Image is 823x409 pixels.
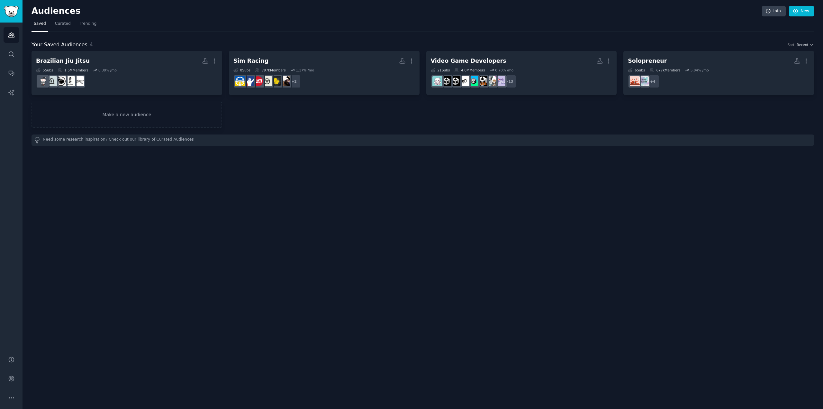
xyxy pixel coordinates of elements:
div: 677k Members [649,68,680,72]
img: indiehackers [639,76,649,86]
div: Sim Racing [233,57,269,65]
a: Saved [32,19,48,32]
a: Brazilian Jiu Jitsu5Subs1.5MMembers0.38% /mograciejiujitsujiujitsumartialartsbrazilianjiujitsubjj [32,51,222,95]
img: solopreneursunite [630,76,640,86]
img: Simracingstewards [271,76,281,86]
a: Trending [77,19,99,32]
span: Trending [80,21,96,27]
img: UnityHelp [468,76,478,86]
div: 797k Members [255,68,286,72]
img: SimRacingAdvice [262,76,272,86]
div: 0.38 % /mo [98,68,117,72]
a: Make a new audience [32,102,222,128]
img: Unity2D [450,76,460,86]
img: GummySearch logo [4,6,19,17]
div: 4.0M Members [454,68,485,72]
div: 21 Sub s [431,68,450,72]
div: + 2 [287,75,301,88]
a: Info [762,6,786,17]
img: simracing [235,76,245,86]
div: Solopreneur [628,57,667,65]
img: martialarts [56,76,66,86]
div: Brazilian Jiu Jitsu [36,57,90,65]
img: gamedev [459,76,469,86]
a: Curated [53,19,73,32]
img: SimRacingAddicts [280,76,290,86]
img: jiujitsu [65,76,75,86]
div: Sort [788,42,795,47]
img: unity_tutorials [477,76,487,86]
img: graciejiujitsu [74,76,84,86]
div: 1.5M Members [58,68,88,72]
div: 6 Sub s [628,68,645,72]
a: Sim Racing8Subs797kMembers1.17% /mo+2SimRacingAddictsSimracingstewardsSimRacingAdviceSimRacingSet... [229,51,420,95]
div: 8 Sub s [233,68,250,72]
img: GameDevelopment [432,76,442,86]
img: PixelGameMaker [486,76,496,86]
img: SimRacingSetups [253,76,263,86]
span: Your Saved Audiences [32,41,87,49]
div: + 13 [503,75,516,88]
span: Curated [55,21,71,27]
img: bjj [38,76,48,86]
span: 4 [90,42,93,48]
a: Video Game Developers21Subs4.0MMembers0.70% /mo+13EasyGameMakerPixelGameMakerunity_tutorialsUnity... [426,51,617,95]
div: + 4 [646,75,659,88]
img: iRacing [244,76,254,86]
img: EasyGameMaker [495,76,505,86]
a: New [789,6,814,17]
div: 5.04 % /mo [691,68,709,72]
div: 5 Sub s [36,68,53,72]
a: Curated Audiences [157,137,194,144]
div: 1.17 % /mo [296,68,314,72]
a: Solopreneur6Subs677kMembers5.04% /mo+4indiehackerssolopreneursunite [623,51,814,95]
h2: Audiences [32,6,762,16]
div: Video Game Developers [431,57,506,65]
img: unity [441,76,451,86]
div: 0.70 % /mo [495,68,513,72]
span: Saved [34,21,46,27]
button: Recent [797,42,814,47]
span: Recent [797,42,808,47]
img: brazilianjiujitsu [47,76,57,86]
div: Need some research inspiration? Check out our library of [32,135,814,146]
